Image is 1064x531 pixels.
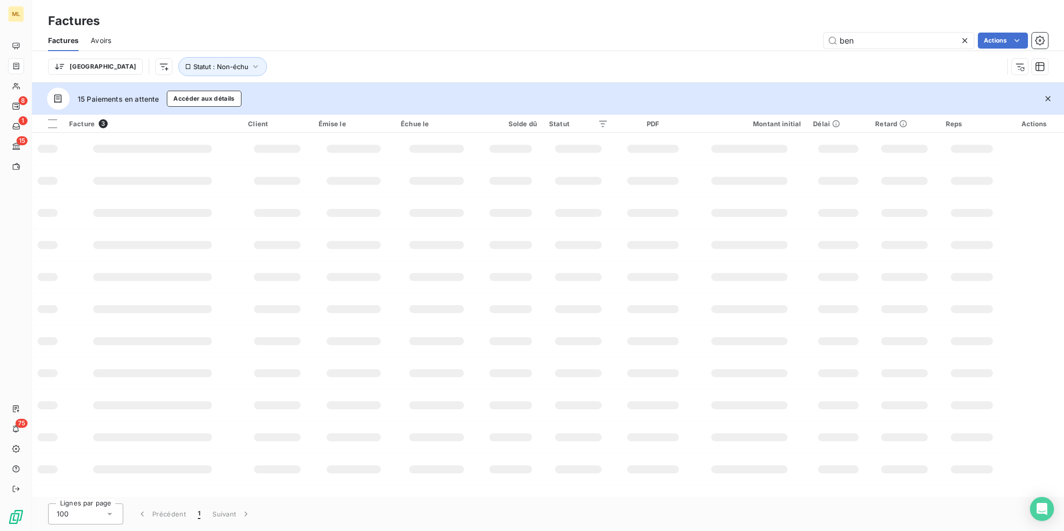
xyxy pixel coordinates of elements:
[167,91,241,107] button: Accéder aux détails
[91,36,111,46] span: Avoirs
[8,118,24,134] a: 1
[198,509,200,519] span: 1
[1030,497,1054,521] div: Open Intercom Messenger
[17,136,28,145] span: 15
[620,120,686,128] div: PDF
[484,120,537,128] div: Solde dû
[8,138,24,154] a: 15
[549,120,608,128] div: Statut
[19,116,28,125] span: 1
[1010,120,1058,128] div: Actions
[16,419,28,428] span: 75
[57,509,69,519] span: 100
[875,120,933,128] div: Retard
[48,59,143,75] button: [GEOGRAPHIC_DATA]
[131,503,192,524] button: Précédent
[698,120,801,128] div: Montant initial
[8,6,24,22] div: ML
[248,120,306,128] div: Client
[19,96,28,105] span: 8
[69,120,95,128] span: Facture
[78,94,159,104] span: 15 Paiements en attente
[824,33,974,49] input: Rechercher
[978,33,1028,49] button: Actions
[401,120,472,128] div: Échue le
[193,63,248,71] span: Statut : Non-échu
[319,120,389,128] div: Émise le
[178,57,267,76] button: Statut : Non-échu
[192,503,206,524] button: 1
[813,120,863,128] div: Délai
[8,509,24,525] img: Logo LeanPay
[48,36,79,46] span: Factures
[99,119,108,128] span: 3
[48,12,100,30] h3: Factures
[946,120,998,128] div: Reps
[206,503,257,524] button: Suivant
[8,98,24,114] a: 8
